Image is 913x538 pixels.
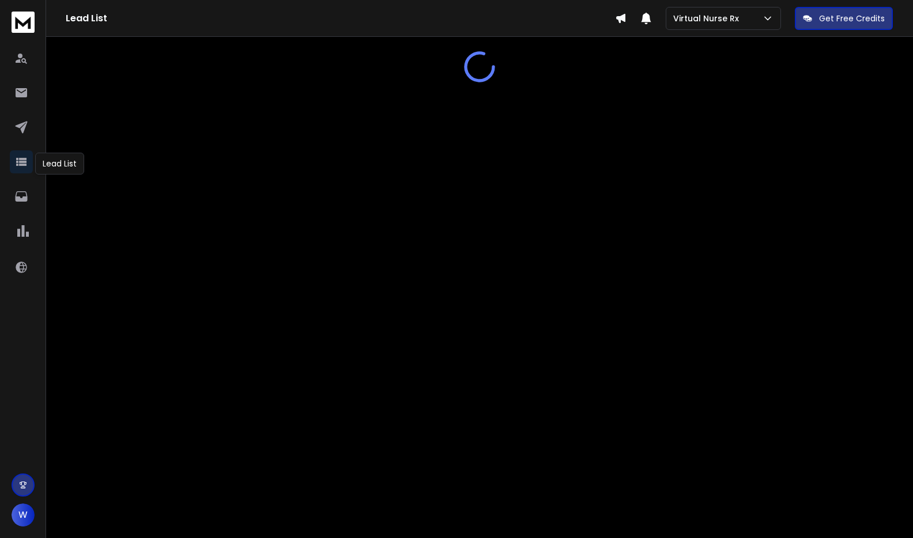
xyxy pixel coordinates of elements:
button: Get Free Credits [795,7,893,30]
div: Lead List [35,153,84,175]
p: Virtual Nurse Rx [673,13,744,24]
button: W [12,503,35,526]
img: logo [12,12,35,33]
p: Get Free Credits [819,13,885,24]
h1: Lead List [66,12,615,25]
